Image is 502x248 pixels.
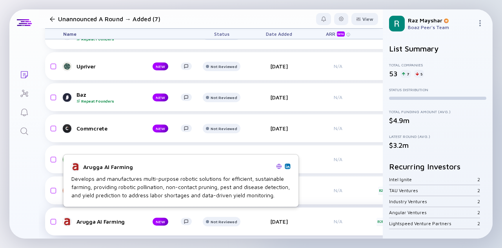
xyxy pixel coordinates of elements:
[57,29,198,39] div: Name
[389,198,477,204] div: Industry Ventures
[214,31,229,37] span: Status
[389,176,477,182] div: Intel Ignite
[257,63,301,70] div: [DATE]
[375,29,419,39] div: Tags
[477,198,480,204] div: 2
[76,37,140,41] div: Repeat Founders
[389,116,486,125] div: $4.9m
[408,17,474,24] div: Raz Mayshar
[389,209,477,215] div: Angular Ventures
[9,102,39,121] a: Reminders
[408,24,474,30] div: Boaz Peer's Team
[76,91,140,103] div: Baz
[9,64,39,83] a: Lists
[389,187,477,193] div: TAU Ventures
[378,187,386,195] div: B2B
[477,176,480,182] div: 2
[389,141,486,149] div: $3.2m
[313,187,364,193] div: N/A
[257,29,301,39] div: Date Added
[376,218,385,226] div: B2B
[313,63,364,69] div: N/A
[337,31,345,37] div: beta
[414,70,424,78] div: 5
[276,163,282,169] img: Arugga AI Farming Website
[389,162,486,171] h2: Recurring Investors
[477,20,483,26] img: Menu
[58,15,160,23] h1: Unannounced A Round → Added (7)
[76,63,140,70] div: Upriver
[313,94,364,100] div: N/A
[9,83,39,102] a: Investor Map
[63,91,198,103] a: BazRepeat FoundersNEW
[257,94,301,101] div: [DATE]
[211,126,237,131] div: Not Reviewed
[351,13,378,25] button: View
[76,99,140,103] div: Repeat Founders
[211,64,237,69] div: Not Reviewed
[9,121,39,140] a: Search
[400,70,411,78] div: 7
[76,29,140,41] div: Reclaim Security
[83,163,273,170] div: Arugga AI Farming
[389,109,486,114] div: Total Funding Amount (Avg.)
[71,175,290,199] div: Develops and manufactures multi-purpose robotic solutions for efficient, sustainable farming, pro...
[211,95,237,100] div: Not Reviewed
[389,70,397,78] div: 53
[76,125,140,132] div: Commcrete
[76,218,140,225] div: Arugga AI Farming
[211,219,237,224] div: Not Reviewed
[257,218,301,225] div: [DATE]
[313,219,364,224] div: N/A
[389,16,405,31] img: Raz Profile Picture
[313,125,364,131] div: N/A
[389,62,486,67] div: Total Companies
[477,187,480,193] div: 2
[326,31,346,37] div: ARR
[313,156,364,162] div: N/A
[389,134,486,139] div: Latest Round (Avg.)
[63,124,198,133] a: CommcreteNEW
[63,62,198,71] a: UpriverNEW
[477,220,480,226] div: 2
[389,44,486,53] h2: List Summary
[286,164,289,168] img: Arugga AI Farming Linkedin Page
[63,217,198,226] a: Arugga AI FarmingNEW
[389,220,477,226] div: Lightspeed Venture Partners
[389,87,486,92] div: Status Distribution
[477,209,480,215] div: 2
[257,125,301,132] div: [DATE]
